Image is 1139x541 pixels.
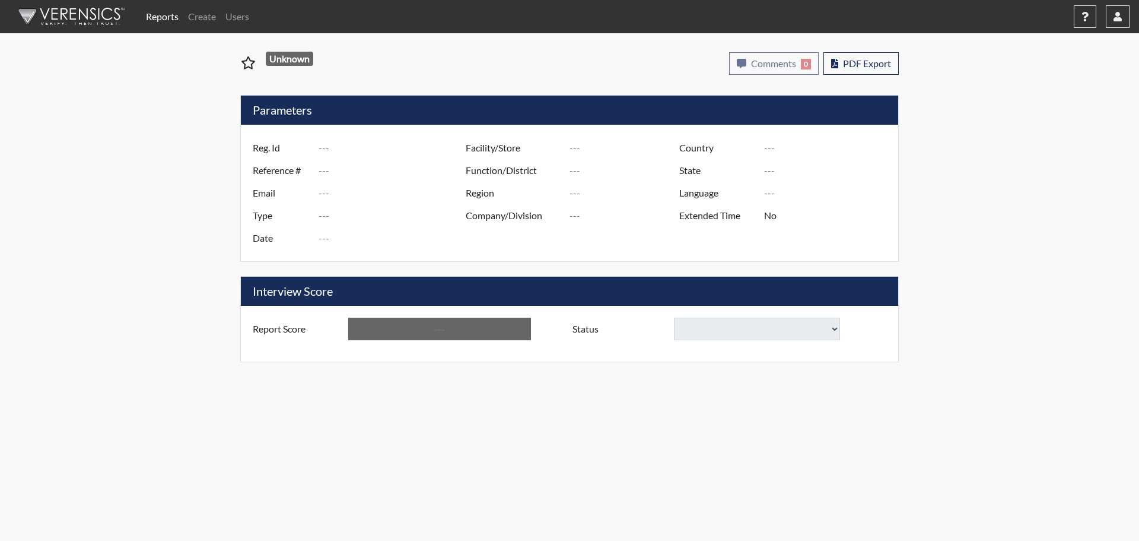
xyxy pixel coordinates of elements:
div: Document a decision to hire or decline a candiate [564,318,895,340]
input: --- [319,204,469,227]
a: Reports [141,5,183,29]
label: Facility/Store [457,137,569,159]
a: Create [183,5,221,29]
h5: Interview Score [241,277,898,306]
input: --- [348,318,531,340]
label: Reference # [244,159,319,182]
input: --- [569,204,682,227]
input: --- [764,137,895,159]
label: Language [670,182,764,204]
input: --- [764,182,895,204]
label: Function/District [457,159,569,182]
label: Region [457,182,569,204]
span: Unknown [266,52,314,66]
button: Comments0 [729,52,819,75]
input: --- [569,159,682,182]
label: Type [244,204,319,227]
label: Extended Time [670,204,764,227]
span: Comments [751,58,796,69]
label: Country [670,137,764,159]
label: State [670,159,764,182]
input: --- [319,159,469,182]
label: Date [244,227,319,249]
span: PDF Export [843,58,891,69]
label: Company/Division [457,204,569,227]
span: 0 [801,59,811,69]
input: --- [319,137,469,159]
button: PDF Export [823,52,899,75]
input: --- [569,182,682,204]
input: --- [764,159,895,182]
input: --- [569,137,682,159]
input: --- [319,227,469,249]
label: Email [244,182,319,204]
h5: Parameters [241,96,898,125]
a: Users [221,5,254,29]
input: --- [764,204,895,227]
label: Status [564,318,674,340]
label: Report Score [244,318,348,340]
input: --- [319,182,469,204]
label: Reg. Id [244,137,319,159]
